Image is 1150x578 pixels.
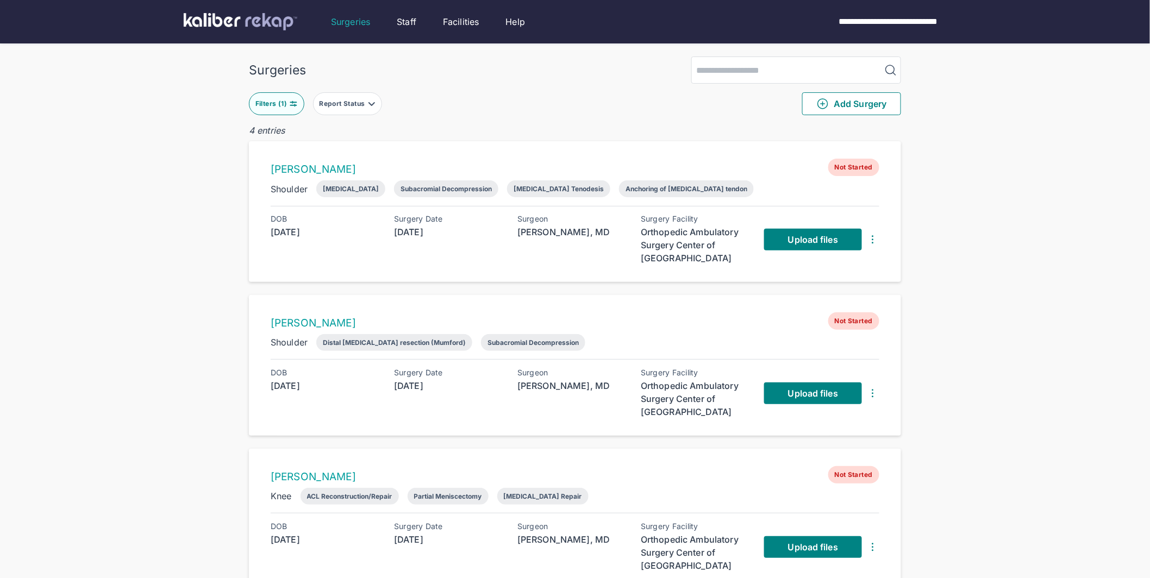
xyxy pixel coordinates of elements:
[271,317,356,329] a: [PERSON_NAME]
[626,185,747,193] div: Anchoring of [MEDICAL_DATA] tendon
[271,533,379,546] div: [DATE]
[487,338,579,347] div: Subacromial Decompression
[828,312,879,330] span: Not Started
[271,379,379,392] div: [DATE]
[788,234,838,245] span: Upload files
[828,466,879,483] span: Not Started
[517,215,626,223] div: Surgeon
[331,15,370,28] a: Surgeries
[828,159,879,176] span: Not Started
[271,225,379,238] div: [DATE]
[271,336,308,349] div: Shoulder
[319,99,367,108] div: Report Status
[184,13,297,30] img: kaliber labs logo
[271,163,356,175] a: [PERSON_NAME]
[271,368,379,377] div: DOB
[289,99,298,108] img: faders-horizontal-teal.edb3eaa8.svg
[394,533,503,546] div: [DATE]
[249,62,306,78] div: Surgeries
[504,492,582,500] div: [MEDICAL_DATA] Repair
[249,92,304,115] button: Filters (1)
[866,233,879,246] img: DotsThreeVertical.31cb0eda.svg
[517,533,626,546] div: [PERSON_NAME], MD
[394,522,503,531] div: Surgery Date
[816,97,829,110] img: PlusCircleGreen.5fd88d77.svg
[802,92,901,115] button: Add Surgery
[641,533,749,572] div: Orthopedic Ambulatory Surgery Center of [GEOGRAPHIC_DATA]
[884,64,897,77] img: MagnifyingGlass.1dc66aab.svg
[866,541,879,554] img: DotsThreeVertical.31cb0eda.svg
[764,536,862,558] a: Upload files
[394,225,503,238] div: [DATE]
[367,99,376,108] img: filter-caret-down-grey.b3560631.svg
[764,382,862,404] a: Upload files
[641,522,749,531] div: Surgery Facility
[764,229,862,250] a: Upload files
[517,522,626,531] div: Surgeon
[401,185,492,193] div: Subacromial Decompression
[788,542,838,552] span: Upload files
[641,215,749,223] div: Surgery Facility
[506,15,526,28] a: Help
[394,368,503,377] div: Surgery Date
[271,522,379,531] div: DOB
[271,470,356,483] a: [PERSON_NAME]
[323,185,379,193] div: [MEDICAL_DATA]
[394,215,503,223] div: Surgery Date
[271,489,292,502] div: Knee
[443,15,479,28] a: Facilities
[641,368,749,377] div: Surgery Facility
[517,368,626,377] div: Surgeon
[397,15,416,28] a: Staff
[414,492,482,500] div: Partial Meniscectomy
[394,379,503,392] div: [DATE]
[313,92,382,115] button: Report Status
[641,379,749,418] div: Orthopedic Ambulatory Surgery Center of [GEOGRAPHIC_DATA]
[517,225,626,238] div: [PERSON_NAME], MD
[866,387,879,400] img: DotsThreeVertical.31cb0eda.svg
[517,379,626,392] div: [PERSON_NAME], MD
[271,183,308,196] div: Shoulder
[514,185,604,193] div: [MEDICAL_DATA] Tenodesis
[249,124,901,137] div: 4 entries
[323,338,466,347] div: Distal [MEDICAL_DATA] resection (Mumford)
[816,97,886,110] span: Add Surgery
[307,492,392,500] div: ACL Reconstruction/Repair
[641,225,749,265] div: Orthopedic Ambulatory Surgery Center of [GEOGRAPHIC_DATA]
[255,99,289,108] div: Filters ( 1 )
[271,215,379,223] div: DOB
[788,388,838,399] span: Upload files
